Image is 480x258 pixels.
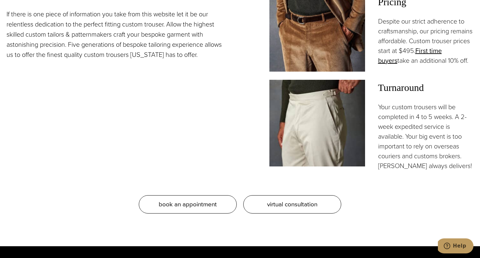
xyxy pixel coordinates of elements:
span: virtual consultation [267,199,317,209]
iframe: Opens a widget where you can chat to one of our agents [438,238,473,255]
a: First time buyers [378,46,442,65]
span: Turnaround [378,80,474,95]
p: Despite our strict adherence to craftsmanship, our pricing remains affordable. Custom trouser pri... [378,16,474,65]
p: Your custom trousers will be completed in 4 to 5 weeks. A 2-week expedited service is available. ... [378,102,474,171]
p: If there is one piece of information you take from this website let it be our relentless dedicati... [7,9,227,60]
a: book an appointment [139,195,237,214]
a: virtual consultation [243,195,341,214]
span: book an appointment [159,199,217,209]
img: Client in solid khaki casual bespoke trousers. [269,80,365,167]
